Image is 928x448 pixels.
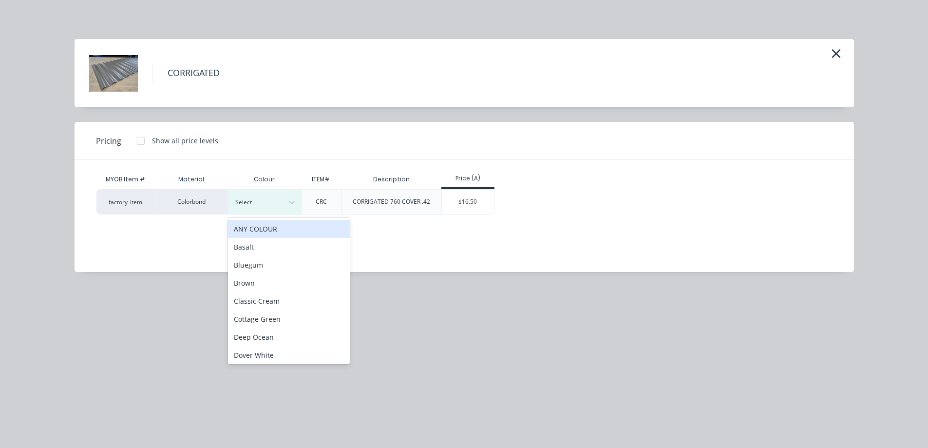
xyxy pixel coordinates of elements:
div: Deep Ocean [228,328,350,346]
div: Colour [228,170,301,189]
div: CRC [316,197,327,206]
div: ANY COLOUR [228,220,350,238]
div: Cottage Green [228,310,350,328]
span: Pricing [96,135,121,147]
div: Show all price levels [152,136,218,146]
div: Dover White [228,346,350,364]
div: Material [155,170,228,189]
div: $16.50 [442,190,494,214]
div: factory_item [96,189,155,214]
div: Price (A) [441,174,494,183]
div: MYOB Item # [96,170,155,189]
div: Description [365,167,417,192]
div: Brown [228,274,350,292]
div: Basalt [228,238,350,256]
div: CORRIGATED 760 COVER .42 [353,197,430,206]
div: Colorbond [155,189,228,214]
img: CORRIGATED [89,49,138,97]
div: ITEM# [304,167,338,192]
h4: CORRIGATED [152,64,234,82]
div: Bluegum [228,256,350,274]
div: Classic Cream [228,292,350,310]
